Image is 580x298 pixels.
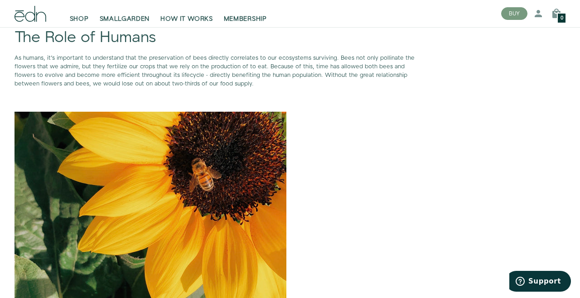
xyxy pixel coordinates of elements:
span: As humans, it's important to understand that the preservation of bees directly correlates to our ... [14,54,415,88]
span: SMALLGARDEN [100,14,150,24]
a: MEMBERSHIP [218,4,272,24]
iframe: Opens a widget where you can find more information [509,271,571,293]
span: 0 [561,16,563,21]
a: SMALLGARDEN [94,4,155,24]
a: HOW IT WORKS [155,4,218,24]
a: SHOP [64,4,94,24]
span: SHOP [70,14,89,24]
span: HOW IT WORKS [160,14,213,24]
h1: The Role of Humans [14,29,424,46]
button: BUY [501,7,527,20]
span: MEMBERSHIP [224,14,267,24]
